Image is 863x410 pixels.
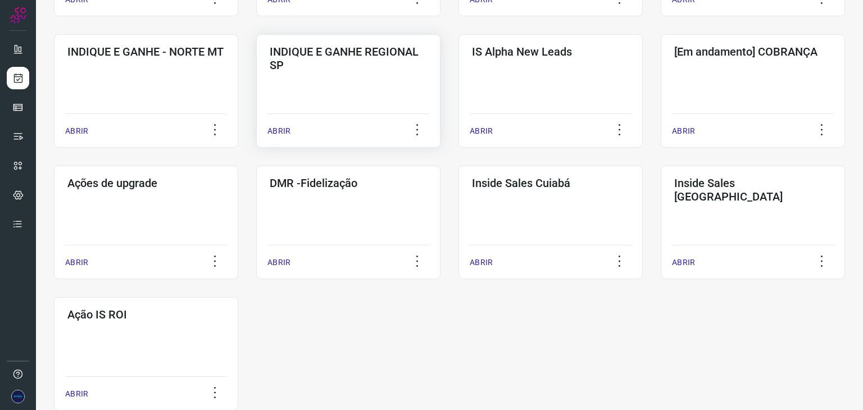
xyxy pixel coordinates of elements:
h3: IS Alpha New Leads [472,45,629,58]
h3: Inside Sales [GEOGRAPHIC_DATA] [674,176,832,203]
h3: Ações de upgrade [67,176,225,190]
p: ABRIR [470,125,493,137]
p: ABRIR [672,257,695,268]
p: ABRIR [267,125,290,137]
h3: Ação IS ROI [67,308,225,321]
p: ABRIR [672,125,695,137]
p: ABRIR [65,125,88,137]
p: ABRIR [65,257,88,268]
h3: DMR -Fidelização [270,176,427,190]
p: ABRIR [267,257,290,268]
h3: INDIQUE E GANHE REGIONAL SP [270,45,427,72]
h3: Inside Sales Cuiabá [472,176,629,190]
h3: [Em andamento] COBRANÇA [674,45,832,58]
p: ABRIR [65,388,88,400]
p: ABRIR [470,257,493,268]
img: Logo [10,7,26,24]
h3: INDIQUE E GANHE - NORTE MT [67,45,225,58]
img: 22969f4982dabb06060fe5952c18b817.JPG [11,390,25,403]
